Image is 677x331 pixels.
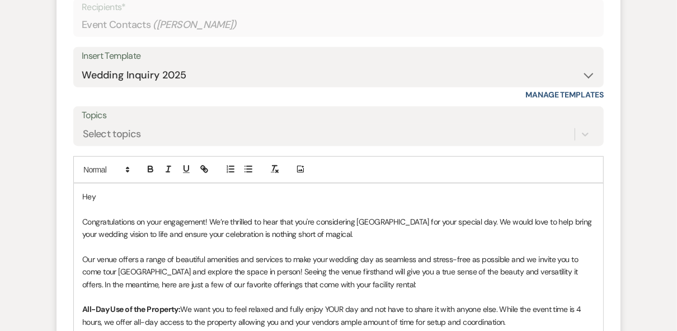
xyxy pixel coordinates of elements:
p: Our venue offers a range of beautiful amenities and services to make your wedding day as seamless... [82,253,595,291]
div: Event Contacts [82,14,595,36]
a: Manage Templates [525,90,604,100]
div: Insert Template [82,48,595,64]
p: Congratulations on your engagement! We’re thrilled to hear that you're considering [GEOGRAPHIC_DA... [82,216,595,241]
p: Hey [82,190,595,203]
strong: All-Day Use of the Property: [82,304,180,314]
span: ( [PERSON_NAME] ) [153,17,237,32]
label: Topics [82,108,595,124]
p: We want you to feel relaxed and fully enjoy YOUR day and not have to share it with anyone else. W... [82,303,595,328]
div: Select topics [83,127,141,142]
